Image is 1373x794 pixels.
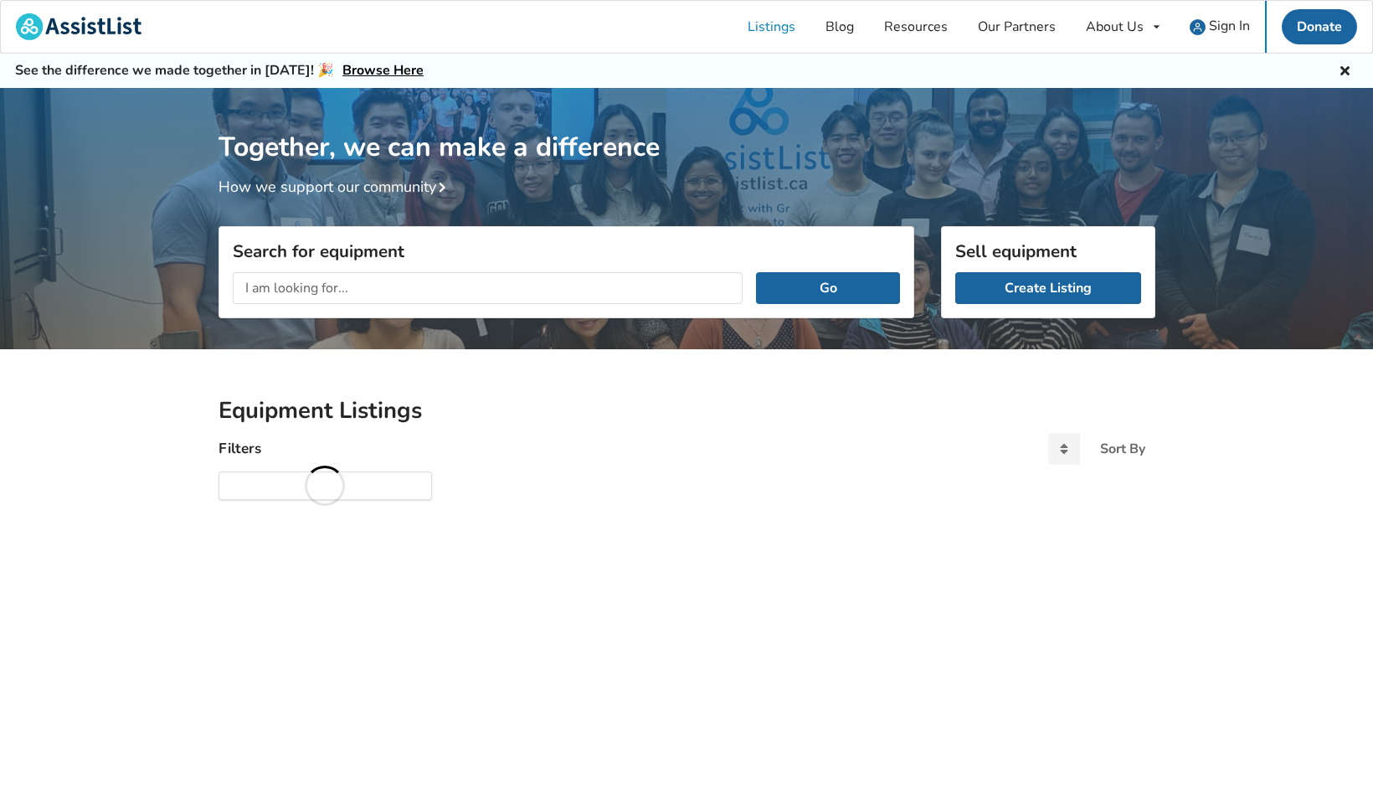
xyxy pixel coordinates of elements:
img: user icon [1190,19,1206,35]
a: user icon Sign In [1175,1,1265,53]
h1: Together, we can make a difference [219,88,1155,164]
input: I am looking for... [233,272,743,304]
h5: See the difference we made together in [DATE]! 🎉 [15,62,424,80]
div: Sort By [1100,442,1145,456]
img: assistlist-logo [16,13,141,40]
h3: Sell equipment [955,240,1141,262]
a: Resources [869,1,963,53]
h4: Filters [219,439,261,458]
a: Browse Here [342,61,424,80]
a: Blog [810,1,869,53]
a: Donate [1282,9,1357,44]
button: Go [756,272,899,304]
span: Sign In [1209,17,1250,35]
h3: Search for equipment [233,240,900,262]
a: How we support our community [219,177,453,197]
a: Create Listing [955,272,1141,304]
h2: Equipment Listings [219,396,1155,425]
a: Our Partners [963,1,1071,53]
div: About Us [1086,20,1144,34]
a: Listings [733,1,810,53]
